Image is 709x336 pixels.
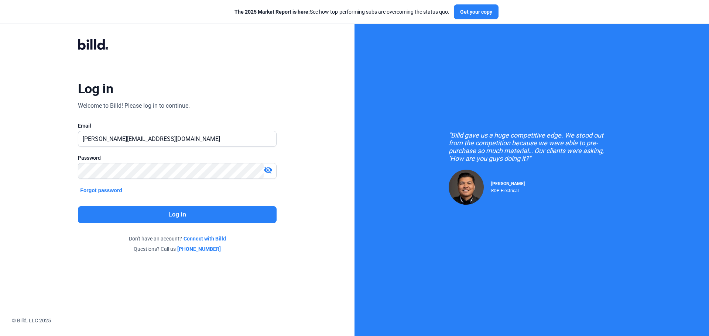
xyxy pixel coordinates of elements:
[177,245,221,253] a: [PHONE_NUMBER]
[234,8,449,15] div: See how top-performing subs are overcoming the status quo.
[449,170,484,205] img: Raul Pacheco
[264,166,273,174] mat-icon: visibility_off
[491,186,525,193] div: RDP Electrical
[78,154,277,162] div: Password
[184,235,226,242] a: Connect with Billd
[78,206,277,223] button: Log in
[454,4,499,19] button: Get your copy
[78,235,277,242] div: Don't have an account?
[78,81,113,97] div: Log in
[78,245,277,253] div: Questions? Call us
[449,131,615,162] div: "Billd gave us a huge competitive edge. We stood out from the competition because we were able to...
[78,186,124,194] button: Forgot password
[78,101,190,110] div: Welcome to Billd! Please log in to continue.
[78,122,277,129] div: Email
[234,9,310,15] span: The 2025 Market Report is here:
[491,181,525,186] span: [PERSON_NAME]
